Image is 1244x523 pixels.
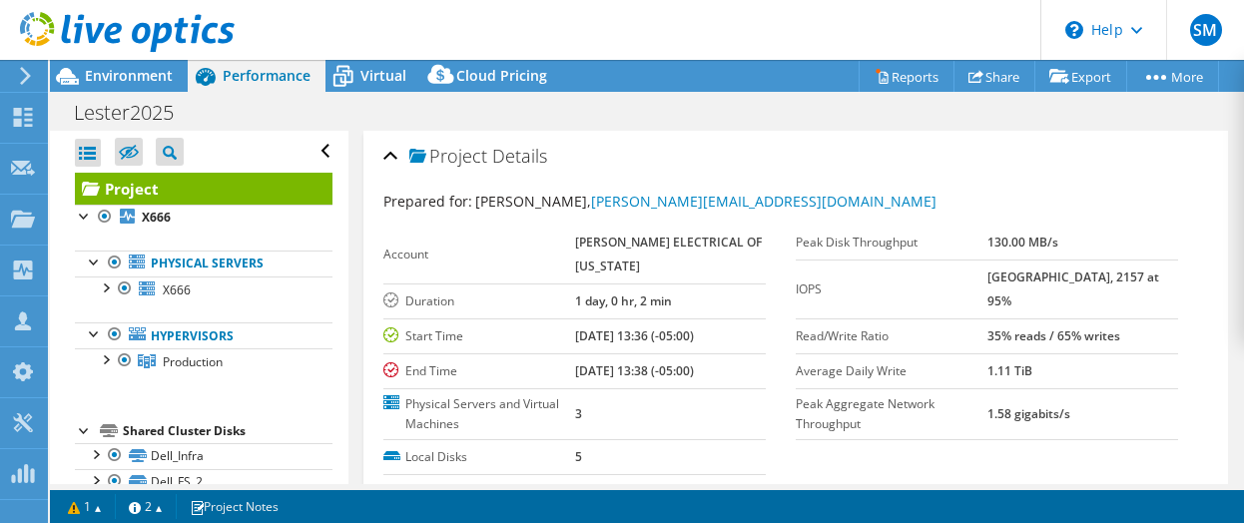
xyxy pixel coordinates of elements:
label: Prepared for: [383,192,472,211]
label: Duration [383,291,575,311]
span: Virtual [360,66,406,85]
svg: \n [1065,21,1083,39]
a: 1 [54,494,116,519]
span: [PERSON_NAME], [475,192,936,211]
b: 4 [575,483,582,500]
label: End Time [383,361,575,381]
label: Local Disks [383,447,575,467]
b: 5 [575,448,582,465]
label: Shared Cluster Disks [383,482,575,502]
b: 1.11 TiB [987,362,1032,379]
a: Export [1034,61,1127,92]
label: Peak Disk Throughput [796,233,987,253]
a: 2 [115,494,177,519]
span: Details [492,144,547,168]
label: Read/Write Ratio [796,326,987,346]
b: X666 [142,209,171,226]
a: Dell_FS_2 [75,469,332,495]
a: Physical Servers [75,251,332,276]
span: Project [409,147,487,167]
span: Performance [223,66,311,85]
a: Hypervisors [75,322,332,348]
b: [DATE] 13:36 (-05:00) [575,327,694,344]
div: Shared Cluster Disks [123,419,332,443]
span: SM [1190,14,1222,46]
label: Physical Servers and Virtual Machines [383,394,575,434]
span: Production [163,353,223,370]
label: Average Daily Write [796,361,987,381]
label: IOPS [796,279,987,299]
b: 1 day, 0 hr, 2 min [575,292,672,309]
label: Peak Aggregate Network Throughput [796,394,987,434]
b: 130.00 MB/s [987,234,1058,251]
span: X666 [163,281,191,298]
a: [PERSON_NAME][EMAIL_ADDRESS][DOMAIN_NAME] [591,192,936,211]
a: Production [75,348,332,374]
label: Start Time [383,326,575,346]
a: Dell_Infra [75,443,332,469]
b: 1.58 gigabits/s [987,405,1070,422]
a: Reports [859,61,954,92]
span: Environment [85,66,173,85]
a: Share [953,61,1035,92]
b: 35% reads / 65% writes [987,327,1120,344]
b: [GEOGRAPHIC_DATA], 2157 at 95% [987,268,1159,309]
b: [DATE] 13:38 (-05:00) [575,362,694,379]
a: X666 [75,205,332,231]
b: [PERSON_NAME] ELECTRICAL OF [US_STATE] [575,234,762,274]
label: Account [383,245,575,264]
a: More [1126,61,1219,92]
a: Project Notes [176,494,293,519]
h1: Lester2025 [65,102,205,124]
a: X666 [75,276,332,302]
b: 3 [575,405,582,422]
a: Project [75,173,332,205]
span: Cloud Pricing [456,66,547,85]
